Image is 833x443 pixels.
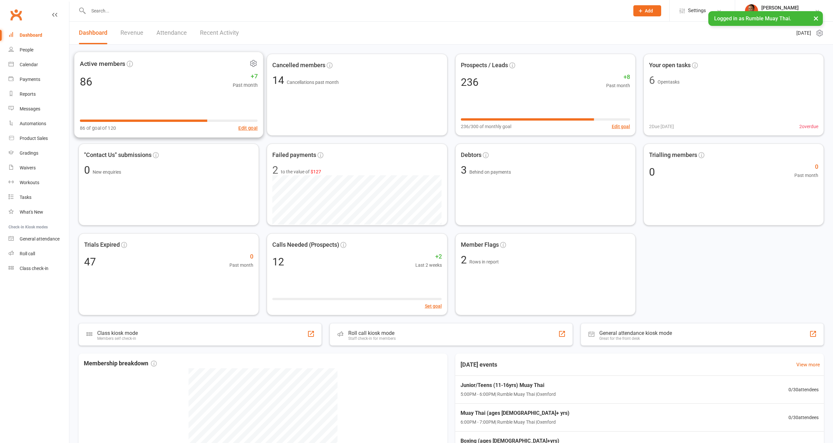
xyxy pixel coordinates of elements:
[612,123,630,130] button: Edit goal
[9,57,69,72] a: Calendar
[9,102,69,116] a: Messages
[84,240,120,250] span: Trials Expired
[461,123,511,130] span: 236/300 of monthly goal
[233,71,258,81] span: +7
[20,251,35,256] div: Roll call
[9,232,69,246] a: General attendance kiosk mode
[461,418,570,426] span: 6:00PM - 7:00PM | Rumble Muay Thai | Oxenford
[20,136,48,141] div: Product Sales
[20,266,48,271] div: Class check-in
[229,252,253,261] span: 0
[20,150,38,156] div: Gradings
[20,236,60,241] div: General attendance
[461,61,508,70] span: Prospects / Leads
[761,5,799,11] div: [PERSON_NAME]
[658,79,679,85] span: Open tasks
[649,150,697,160] span: Trialling members
[796,361,820,369] a: View more
[287,80,339,85] span: Cancellations past month
[272,165,278,175] div: 2
[97,336,138,341] div: Members self check-in
[80,59,125,68] span: Active members
[606,72,630,82] span: +8
[9,175,69,190] a: Workouts
[9,131,69,146] a: Product Sales
[20,77,40,82] div: Payments
[455,359,502,371] h3: [DATE] events
[649,123,674,130] span: 2 Due [DATE]
[93,169,121,175] span: New enquiries
[9,72,69,87] a: Payments
[649,61,691,70] span: Your open tasks
[761,11,799,17] div: Rumble Muay Thai
[272,61,325,70] span: Cancelled members
[788,414,819,421] span: 0 / 30 attendees
[461,254,469,266] span: 2
[156,22,187,44] a: Attendance
[461,77,479,87] div: 236
[9,87,69,102] a: Reports
[469,169,511,175] span: Behind on payments
[461,164,469,176] span: 3
[9,190,69,205] a: Tasks
[745,4,758,17] img: thumb_image1722232694.png
[79,22,107,44] a: Dashboard
[20,180,39,185] div: Workouts
[425,302,442,310] button: Set goal
[9,146,69,161] a: Gradings
[86,6,625,15] input: Search...
[20,32,42,38] div: Dashboard
[9,116,69,131] a: Automations
[645,8,653,13] span: Add
[469,259,499,264] span: Rows in report
[599,336,672,341] div: Great for the front desk
[84,359,157,368] span: Membership breakdown
[281,168,321,175] span: to the value of
[238,124,258,132] button: Edit goal
[9,261,69,276] a: Class kiosk mode
[794,172,818,179] span: Past month
[272,74,287,87] span: 14
[84,150,152,160] span: "Contact Us" submissions
[272,150,316,160] span: Failed payments
[20,165,36,170] div: Waivers
[714,15,791,22] span: Logged in as Rumble Muay Thai.
[633,5,661,16] button: Add
[20,121,46,126] div: Automations
[20,91,36,97] div: Reports
[84,257,96,267] div: 47
[461,409,570,417] span: Muay Thai (ages [DEMOGRAPHIC_DATA]+ yrs)
[415,261,442,269] span: Last 2 weeks
[799,123,818,130] span: 2 overdue
[229,261,253,269] span: Past month
[9,161,69,175] a: Waivers
[788,386,819,393] span: 0 / 30 attendees
[688,3,706,18] span: Settings
[649,167,655,177] div: 0
[794,162,818,172] span: 0
[599,330,672,336] div: General attendance kiosk mode
[20,106,40,111] div: Messages
[120,22,143,44] a: Revenue
[9,246,69,261] a: Roll call
[9,28,69,43] a: Dashboard
[415,252,442,261] span: +2
[20,62,38,67] div: Calendar
[9,205,69,220] a: What's New
[606,82,630,89] span: Past month
[20,195,31,200] div: Tasks
[8,7,24,23] a: Clubworx
[84,164,93,176] span: 0
[461,391,556,398] span: 5:00PM - 6:00PM | Rumble Muay Thai | Oxenford
[272,240,339,250] span: Calls Needed (Prospects)
[311,169,321,174] span: $127
[810,11,822,25] button: ×
[9,43,69,57] a: People
[97,330,138,336] div: Class kiosk mode
[348,336,396,341] div: Staff check-in for members
[200,22,239,44] a: Recent Activity
[348,330,396,336] div: Roll call kiosk mode
[649,75,655,86] div: 6
[461,240,499,250] span: Member Flags
[20,47,33,52] div: People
